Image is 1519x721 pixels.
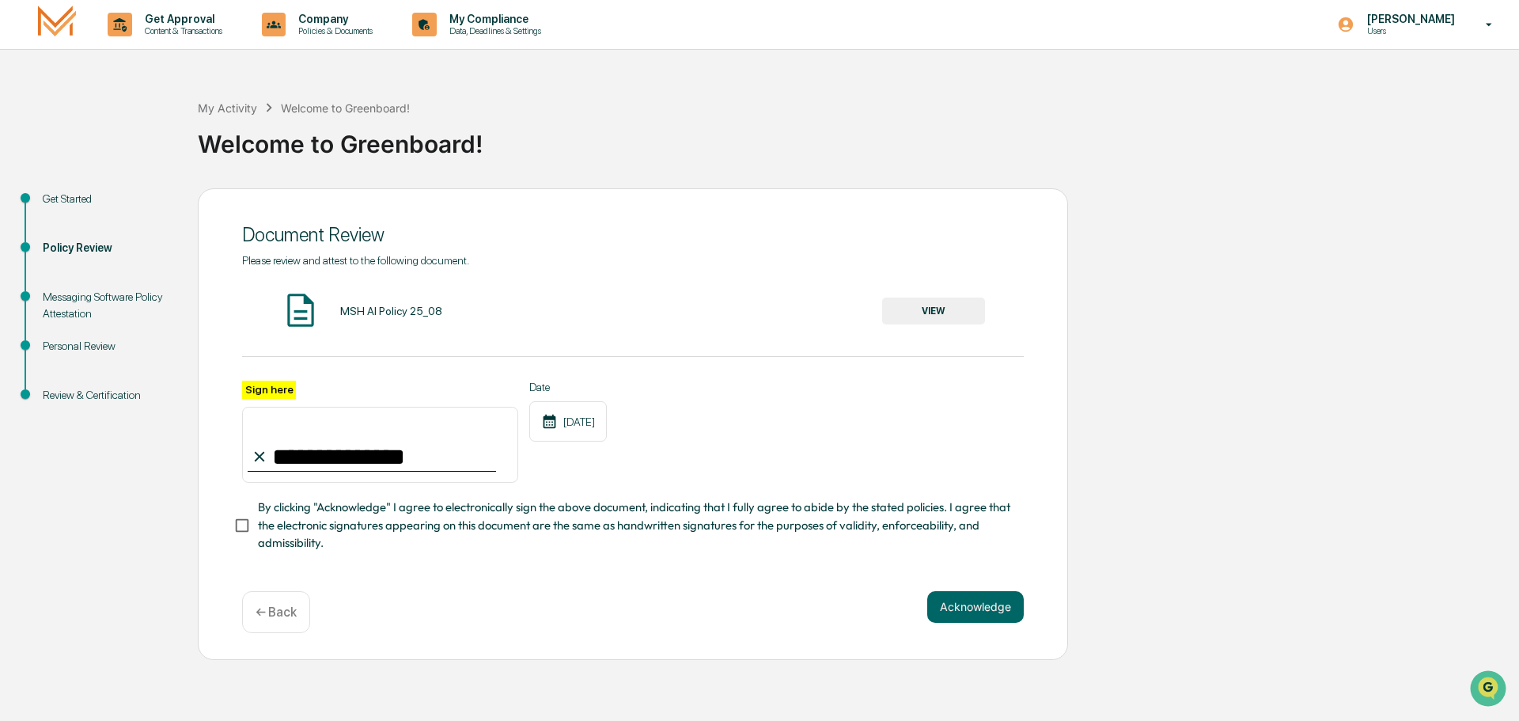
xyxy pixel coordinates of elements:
[132,25,230,36] p: Content & Transactions
[157,268,191,280] span: Pylon
[9,223,106,252] a: 🔎Data Lookup
[16,231,28,244] div: 🔎
[269,126,288,145] button: Start new chat
[16,201,28,214] div: 🖐️
[281,101,410,115] div: Welcome to Greenboard!
[43,338,172,355] div: Personal Review
[281,290,320,330] img: Document Icon
[16,33,288,59] p: How can we help?
[54,121,259,137] div: Start new chat
[54,137,200,150] div: We're available if you need us!
[286,25,381,36] p: Policies & Documents
[132,13,230,25] p: Get Approval
[437,25,549,36] p: Data, Deadlines & Settings
[112,268,191,280] a: Powered byPylon
[198,117,1511,158] div: Welcome to Greenboard!
[256,605,297,620] p: ← Back
[108,193,203,222] a: 🗄️Attestations
[340,305,442,317] div: MSH AI Policy 25_08
[115,201,127,214] div: 🗄️
[43,387,172,404] div: Review & Certification
[242,254,469,267] span: Please review and attest to the following document.
[529,401,607,442] div: [DATE]
[1354,13,1463,25] p: [PERSON_NAME]
[286,13,381,25] p: Company
[1354,25,1463,36] p: Users
[131,199,196,215] span: Attestations
[242,223,1024,246] div: Document Review
[32,199,102,215] span: Preclearance
[43,191,172,207] div: Get Started
[9,193,108,222] a: 🖐️Preclearance
[43,240,172,256] div: Policy Review
[242,381,296,399] label: Sign here
[198,101,257,115] div: My Activity
[529,381,607,393] label: Date
[258,499,1011,552] span: By clicking "Acknowledge" I agree to electronically sign the above document, indicating that I fu...
[882,298,985,324] button: VIEW
[16,121,44,150] img: 1746055101610-c473b297-6a78-478c-a979-82029cc54cd1
[927,591,1024,623] button: Acknowledge
[32,230,100,245] span: Data Lookup
[1468,669,1511,712] iframe: Open customer support
[437,13,549,25] p: My Compliance
[43,289,172,322] div: Messaging Software Policy Attestation
[38,6,76,43] img: logo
